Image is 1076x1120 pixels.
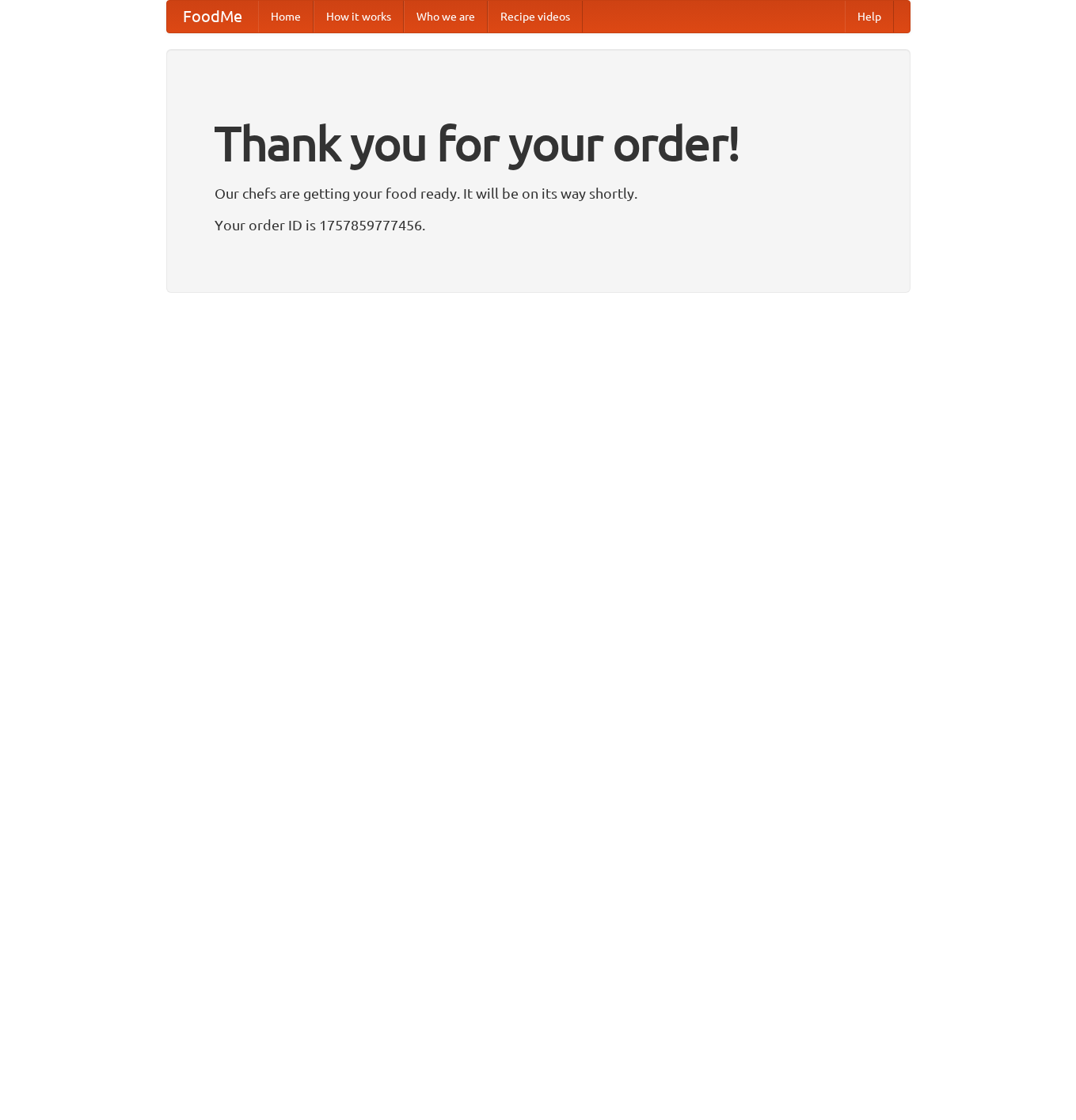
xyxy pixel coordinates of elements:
p: Your order ID is 1757859777456. [215,213,862,237]
a: How it works [314,1,404,32]
a: FoodMe [167,1,258,32]
a: Recipe videos [488,1,583,32]
a: Who we are [404,1,488,32]
h1: Thank you for your order! [215,105,862,181]
a: Help [845,1,894,32]
a: Home [258,1,314,32]
p: Our chefs are getting your food ready. It will be on its way shortly. [215,181,862,205]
